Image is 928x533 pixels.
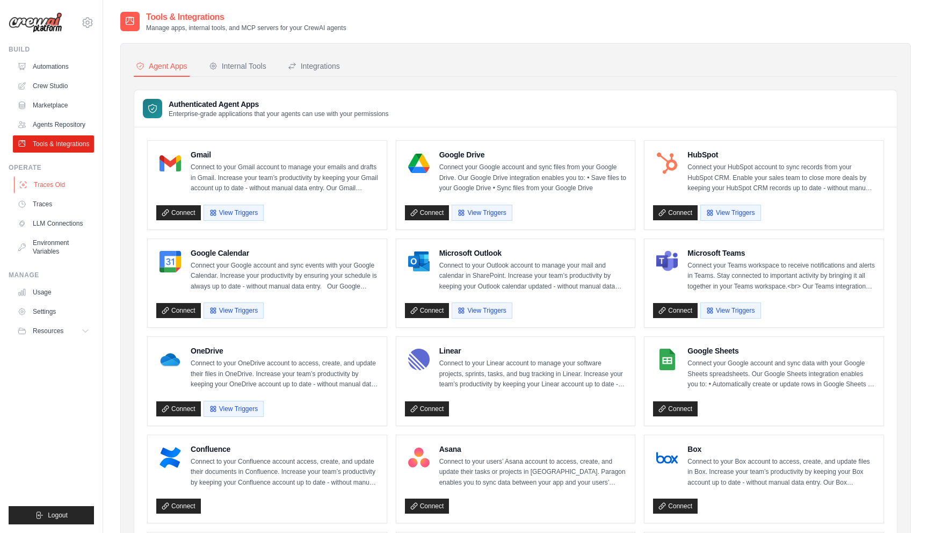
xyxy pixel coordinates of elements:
[439,345,627,356] h4: Linear
[439,248,627,258] h4: Microsoft Outlook
[191,149,378,160] h4: Gmail
[160,349,181,370] img: OneDrive Logo
[9,506,94,524] button: Logout
[405,401,450,416] a: Connect
[209,61,266,71] div: Internal Tools
[653,303,698,318] a: Connect
[160,153,181,174] img: Gmail Logo
[9,45,94,54] div: Build
[286,56,342,77] button: Integrations
[653,499,698,514] a: Connect
[405,303,450,318] a: Connect
[687,358,875,390] p: Connect your Google account and sync data with your Google Sheets spreadsheets. Our Google Sheets...
[653,401,698,416] a: Connect
[204,401,264,417] button: View Triggers
[439,444,627,455] h4: Asana
[408,447,430,469] img: Asana Logo
[191,457,378,488] p: Connect to your Confluence account access, create, and update their documents in Confluence. Incr...
[408,251,430,272] img: Microsoft Outlook Logo
[439,149,627,160] h4: Google Drive
[191,162,378,194] p: Connect to your Gmail account to manage your emails and drafts in Gmail. Increase your team’s pro...
[156,205,201,220] a: Connect
[160,251,181,272] img: Google Calendar Logo
[14,176,95,193] a: Traces Old
[405,205,450,220] a: Connect
[687,457,875,488] p: Connect to your Box account to access, create, and update files in Box. Increase your team’s prod...
[656,153,678,174] img: HubSpot Logo
[13,116,94,133] a: Agents Repository
[653,205,698,220] a: Connect
[687,261,875,292] p: Connect your Teams workspace to receive notifications and alerts in Teams. Stay connected to impo...
[204,302,264,319] button: View Triggers
[191,261,378,292] p: Connect your Google account and sync events with your Google Calendar. Increase your productivity...
[13,58,94,75] a: Automations
[146,11,346,24] h2: Tools & Integrations
[687,444,875,455] h4: Box
[13,303,94,320] a: Settings
[439,162,627,194] p: Connect your Google account and sync files from your Google Drive. Our Google Drive integration e...
[439,261,627,292] p: Connect to your Outlook account to manage your mail and calendar in SharePoint. Increase your tea...
[687,162,875,194] p: Connect your HubSpot account to sync records from your HubSpot CRM. Enable your sales team to clo...
[13,322,94,340] button: Resources
[191,444,378,455] h4: Confluence
[656,349,678,370] img: Google Sheets Logo
[207,56,269,77] button: Internal Tools
[687,345,875,356] h4: Google Sheets
[156,303,201,318] a: Connect
[439,457,627,488] p: Connect to your users’ Asana account to access, create, and update their tasks or projects in [GE...
[656,447,678,469] img: Box Logo
[656,251,678,272] img: Microsoft Teams Logo
[13,77,94,95] a: Crew Studio
[13,135,94,153] a: Tools & Integrations
[405,499,450,514] a: Connect
[191,345,378,356] h4: OneDrive
[169,99,389,110] h3: Authenticated Agent Apps
[33,327,63,335] span: Resources
[169,110,389,118] p: Enterprise-grade applications that your agents can use with your permissions
[204,205,264,221] button: View Triggers
[191,358,378,390] p: Connect to your OneDrive account to access, create, and update their files in OneDrive. Increase ...
[160,447,181,469] img: Confluence Logo
[9,163,94,172] div: Operate
[408,349,430,370] img: Linear Logo
[9,271,94,279] div: Manage
[13,215,94,232] a: LLM Connections
[191,248,378,258] h4: Google Calendar
[146,24,346,32] p: Manage apps, internal tools, and MCP servers for your CrewAI agents
[156,499,201,514] a: Connect
[9,12,62,33] img: Logo
[13,97,94,114] a: Marketplace
[408,153,430,174] img: Google Drive Logo
[48,511,68,520] span: Logout
[136,61,187,71] div: Agent Apps
[452,302,512,319] button: View Triggers
[288,61,340,71] div: Integrations
[439,358,627,390] p: Connect to your Linear account to manage your software projects, sprints, tasks, and bug tracking...
[156,401,201,416] a: Connect
[452,205,512,221] button: View Triggers
[13,196,94,213] a: Traces
[134,56,190,77] button: Agent Apps
[687,248,875,258] h4: Microsoft Teams
[13,234,94,260] a: Environment Variables
[13,284,94,301] a: Usage
[687,149,875,160] h4: HubSpot
[700,205,760,221] button: View Triggers
[700,302,760,319] button: View Triggers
